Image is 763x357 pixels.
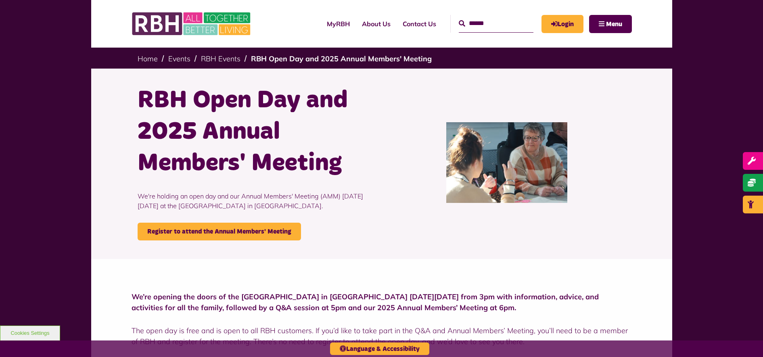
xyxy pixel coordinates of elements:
[541,15,583,33] a: MyRBH
[132,325,632,347] p: The open day is free and is open to all RBH customers. If you’d like to take part in the Q&A and ...
[727,321,763,357] iframe: Netcall Web Assistant for live chat
[251,54,432,63] a: RBH Open Day and 2025 Annual Members' Meeting
[138,85,376,179] h1: RBH Open Day and 2025 Annual Members' Meeting
[356,13,397,35] a: About Us
[138,179,376,223] p: We're holding an open day and our Annual Members' Meeting (AMM) [DATE][DATE] at the [GEOGRAPHIC_D...
[132,292,599,312] strong: We’re opening the doors of the [GEOGRAPHIC_DATA] in [GEOGRAPHIC_DATA] [DATE][DATE] from 3pm with ...
[138,54,158,63] a: Home
[446,122,567,203] img: IMG 7040
[589,15,632,33] button: Navigation
[330,342,429,355] button: Language & Accessibility
[321,13,356,35] a: MyRBH
[606,21,622,27] span: Menu
[132,8,253,40] img: RBH
[201,54,240,63] a: RBH Events
[138,223,301,240] a: Register to attend the Annual Members' Meeting
[168,54,190,63] a: Events
[397,13,442,35] a: Contact Us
